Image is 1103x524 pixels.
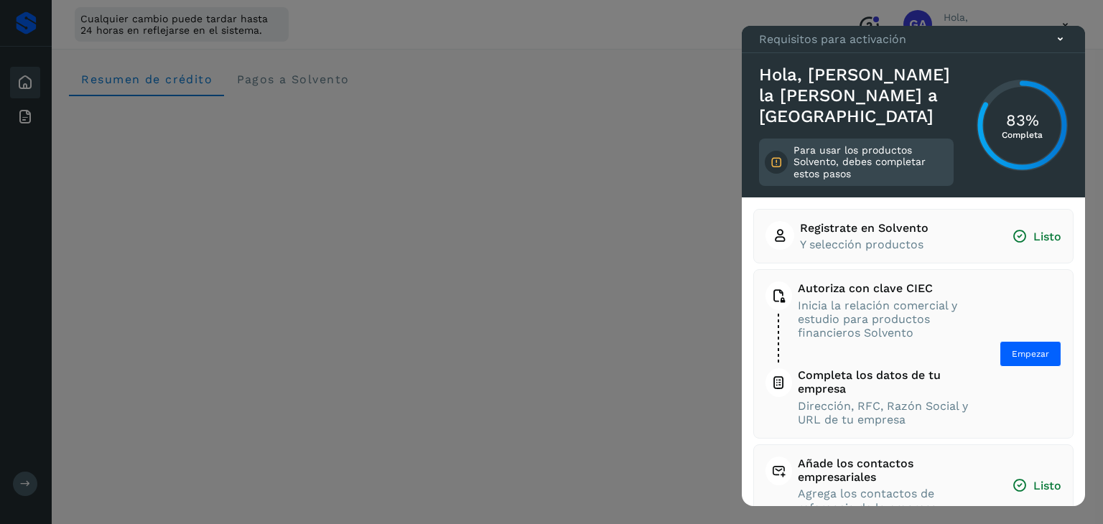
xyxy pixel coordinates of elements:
span: Agrega los contactos de referencia de la empresa. [798,487,985,514]
h3: Hola, [PERSON_NAME] la [PERSON_NAME] a [GEOGRAPHIC_DATA] [759,65,954,126]
p: Para usar los productos Solvento, debes completar estos pasos [793,144,948,180]
p: Completa [1002,130,1043,140]
span: Autoriza con clave CIEC [798,281,972,295]
span: Y selección productos [800,238,929,251]
button: Empezar [1000,341,1061,367]
span: Listo [1012,478,1061,493]
span: Empezar [1012,347,1049,360]
span: Añade los contactos empresariales [798,457,985,484]
h3: 83% [1002,111,1043,129]
div: Requisitos para activación [742,26,1085,53]
button: Registrate en SolventoY selección productosListo [765,221,1061,251]
p: Requisitos para activación [759,32,906,46]
span: Listo [1012,229,1061,244]
button: Añade los contactos empresarialesAgrega los contactos de referencia de la empresa.Listo [765,457,1061,515]
span: Inicia la relación comercial y estudio para productos financieros Solvento [798,299,972,340]
span: Completa los datos de tu empresa [798,368,972,396]
button: Autoriza con clave CIECInicia la relación comercial y estudio para productos financieros Solvento... [765,281,1061,426]
span: Registrate en Solvento [800,221,929,235]
span: Dirección, RFC, Razón Social y URL de tu empresa [798,399,972,426]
